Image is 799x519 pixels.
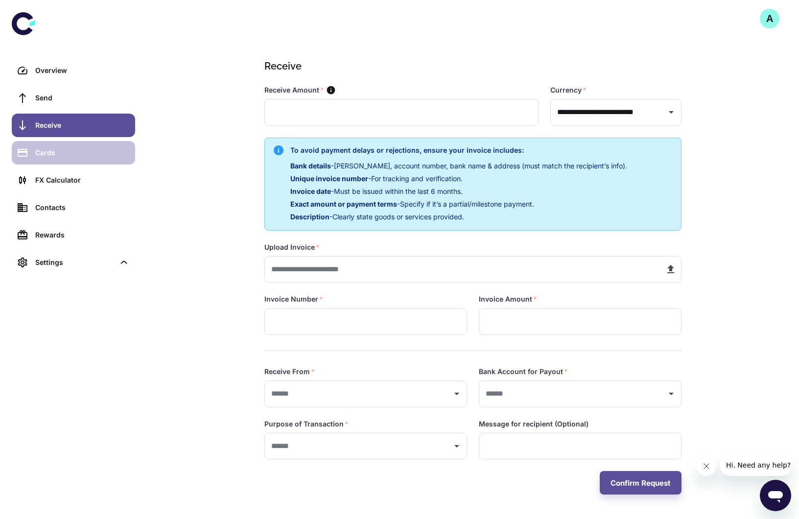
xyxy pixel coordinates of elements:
iframe: Close message [697,456,716,476]
label: Message for recipient (Optional) [479,419,588,429]
label: Currency [550,85,587,95]
label: Upload Invoice [264,242,320,252]
a: Overview [12,59,135,82]
button: Open [450,439,464,453]
span: Bank details [290,162,331,170]
a: Receive [12,114,135,137]
p: - Specify if it’s a partial/milestone payment. [290,199,627,210]
div: Contacts [35,202,129,213]
a: Cards [12,141,135,165]
div: FX Calculator [35,175,129,186]
label: Invoice Number [264,294,323,304]
label: Purpose of Transaction [264,419,349,429]
button: A [760,9,779,28]
h1: Receive [264,59,678,73]
iframe: Button to launch messaging window [760,480,791,511]
iframe: Message from company [720,454,791,476]
div: Settings [35,257,115,268]
p: - Clearly state goods or services provided. [290,212,627,222]
div: Rewards [35,230,129,240]
a: FX Calculator [12,168,135,192]
label: Receive Amount [264,85,324,95]
span: Invoice date [290,187,331,195]
button: Open [450,387,464,401]
button: Open [664,105,678,119]
p: - For tracking and verification. [290,173,627,184]
a: Contacts [12,196,135,219]
a: Send [12,86,135,110]
button: Confirm Request [600,471,681,495]
span: Exact amount or payment terms [290,200,397,208]
label: Invoice Amount [479,294,537,304]
div: Overview [35,65,129,76]
div: Send [35,93,129,103]
div: Receive [35,120,129,131]
a: Rewards [12,223,135,247]
div: Cards [35,147,129,158]
label: Receive From [264,367,315,377]
div: Settings [12,251,135,274]
span: Description [290,212,329,221]
label: Bank Account for Payout [479,367,568,377]
h6: To avoid payment delays or rejections, ensure your invoice includes: [290,145,627,156]
p: - [PERSON_NAME], account number, bank name & address (must match the recipient’s info). [290,161,627,171]
button: Open [664,387,678,401]
p: - Must be issued within the last 6 months. [290,186,627,197]
span: Unique invoice number [290,174,368,183]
